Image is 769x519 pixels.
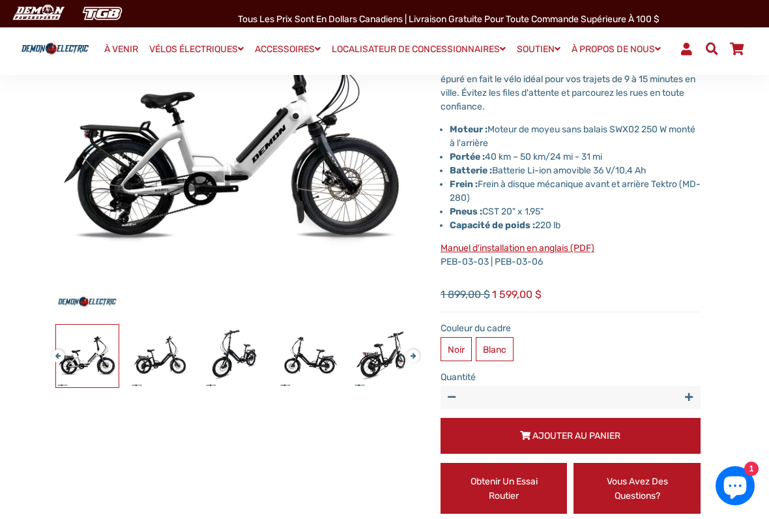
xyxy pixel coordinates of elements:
font: Blanc [483,344,506,355]
font: 40 km – 50 km/24 mi - 31 mi [485,151,602,162]
font: Capacité de poids : [450,220,535,231]
img: Logo de Demon Electric [20,42,91,55]
font: Portée : [450,151,485,162]
img: Vélo électrique pliable Rebel - Demon Electric [279,325,341,387]
font: Batterie : [450,165,492,176]
img: Démon électrique [7,3,69,24]
font: Obtenir un essai routier [471,476,538,501]
font: LOCALISATEUR DE CONCESSIONNAIRES [332,44,500,55]
a: VÉLOS ÉLECTRIQUES [145,40,248,59]
font: Pneus : [450,206,482,217]
font: Tous les prix sont en dollars canadiens | Livraison gratuite pour toute commande supérieure à 100 $ [238,14,660,25]
button: Réduire la quantité d'articles d'un [441,386,463,409]
input: quantité [441,386,701,409]
img: Vélo électrique pliable Rebel - Demon Electric [353,325,416,387]
font: Frein : [450,179,478,190]
font: Batterie Li-ion amovible 36 V/10,4 Ah [492,165,646,176]
img: TGB Canada [76,3,129,24]
font: Moteur de moyeu sans balais SWX02 250 W monté à l'arrière [450,124,695,149]
font: À VENIR [104,44,138,55]
inbox-online-store-chat: Chat de la boutique en ligne Shopify [712,466,759,509]
a: LOCALISATEUR DE CONCESSIONNAIRES [327,40,510,59]
font: Vous avez des questions? [607,476,668,501]
font: 220 lb [535,220,560,231]
button: Ajouter au panier [441,418,701,454]
font: SOUTIEN [517,44,555,55]
a: À PROPOS DE NOUS [567,40,665,59]
font: Couleur du cadre [441,323,511,334]
font: Ajouter au panier [532,430,620,441]
a: ACCESSOIRES [250,40,325,59]
font: Noir [448,344,465,355]
img: Vélo électrique pliable Rebel - Demon Electric [205,325,267,387]
font: PEB-03-03 | PEB-03-06 [441,256,543,267]
button: Suivant [407,343,414,358]
font: Moteur : [450,124,487,135]
font: 1 899,00 $ [441,288,490,301]
img: Vélo électrique pliable Rebel - Demon Electric [56,325,119,387]
font: À PROPOS DE NOUS [572,44,655,55]
font: 1 599,00 $ [492,288,542,301]
a: À VENIR [100,40,143,59]
font: VÉLOS ÉLECTRIQUES [149,44,238,55]
button: Précédent [51,343,59,358]
a: SOUTIEN [512,40,565,59]
font: CST 20" x 1,95" [482,206,544,217]
img: Vélo électrique pliable Rebel - Demon Electric [130,325,193,387]
font: ACCESSOIRES [255,44,315,55]
font: Quantité [441,372,476,383]
a: Manuel d'installation en anglais (PDF) [441,243,594,254]
button: Augmenter la quantité d'articles d'un [678,386,701,409]
font: Frein à disque mécanique avant et arrière Tektro (MD-280) [450,179,701,203]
